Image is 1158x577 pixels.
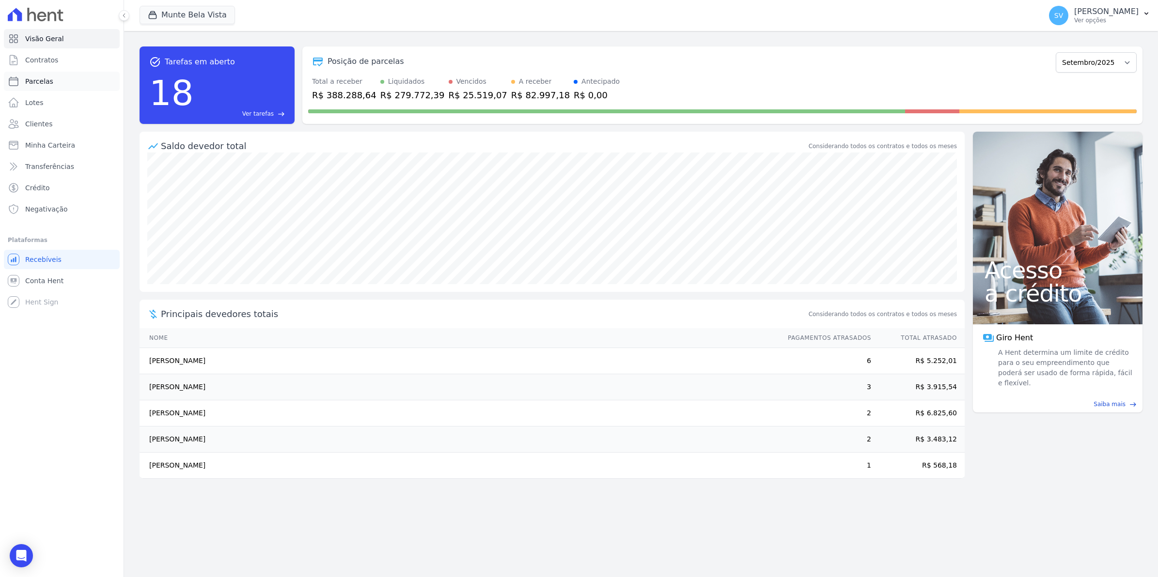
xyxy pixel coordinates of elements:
[312,76,376,87] div: Total a receber
[779,426,872,453] td: 2
[140,6,235,24] button: Munte Bela Vista
[25,140,75,150] span: Minha Carteira
[278,110,285,118] span: east
[779,328,872,348] th: Pagamentos Atrasados
[979,400,1137,409] a: Saiba mais east
[4,271,120,290] a: Conta Hent
[25,76,53,86] span: Parcelas
[996,332,1033,344] span: Giro Hent
[4,93,120,112] a: Lotes
[809,142,957,151] div: Considerando todos os contratos e todos os meses
[779,374,872,400] td: 3
[985,282,1131,305] span: a crédito
[140,426,779,453] td: [PERSON_NAME]
[872,328,965,348] th: Total Atrasado
[149,56,161,68] span: task_alt
[779,400,872,426] td: 2
[574,89,620,102] div: R$ 0,00
[1074,16,1139,24] p: Ver opções
[519,76,552,87] div: A receber
[4,136,120,155] a: Minha Carteira
[25,255,62,264] span: Recebíveis
[456,76,486,87] div: Vencidos
[25,119,52,129] span: Clientes
[872,426,965,453] td: R$ 3.483,12
[25,183,50,193] span: Crédito
[4,157,120,176] a: Transferências
[149,68,194,118] div: 18
[388,76,425,87] div: Liquidados
[140,348,779,374] td: [PERSON_NAME]
[4,114,120,134] a: Clientes
[996,348,1133,388] span: A Hent determina um limite de crédito para o seu empreendimento que poderá ser usado de forma ráp...
[25,162,74,171] span: Transferências
[779,453,872,479] td: 1
[25,98,44,107] span: Lotes
[165,56,235,68] span: Tarefas em aberto
[985,258,1131,282] span: Acesso
[872,374,965,400] td: R$ 3.915,54
[1074,7,1139,16] p: [PERSON_NAME]
[4,178,120,197] a: Crédito
[161,307,807,320] span: Principais devedores totais
[4,72,120,91] a: Parcelas
[872,453,965,479] td: R$ 568,18
[140,400,779,426] td: [PERSON_NAME]
[161,139,807,152] div: Saldo devedor total
[140,453,779,479] td: [PERSON_NAME]
[1041,2,1158,29] button: SV [PERSON_NAME] Ver opções
[242,109,274,118] span: Ver tarefas
[25,276,63,286] span: Conta Hent
[4,29,120,48] a: Visão Geral
[25,55,58,65] span: Contratos
[449,89,507,102] div: R$ 25.519,07
[140,328,779,348] th: Nome
[8,234,116,246] div: Plataformas
[1129,401,1137,408] span: east
[25,204,68,214] span: Negativação
[1094,400,1126,409] span: Saiba mais
[10,544,33,567] div: Open Intercom Messenger
[312,89,376,102] div: R$ 388.288,64
[1054,12,1063,19] span: SV
[198,109,285,118] a: Ver tarefas east
[872,348,965,374] td: R$ 5.252,01
[4,250,120,269] a: Recebíveis
[4,199,120,219] a: Negativação
[581,76,620,87] div: Antecipado
[328,56,404,67] div: Posição de parcelas
[809,310,957,319] span: Considerando todos os contratos e todos os meses
[779,348,872,374] td: 6
[4,50,120,70] a: Contratos
[380,89,445,102] div: R$ 279.772,39
[25,34,64,44] span: Visão Geral
[511,89,570,102] div: R$ 82.997,18
[872,400,965,426] td: R$ 6.825,60
[140,374,779,400] td: [PERSON_NAME]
